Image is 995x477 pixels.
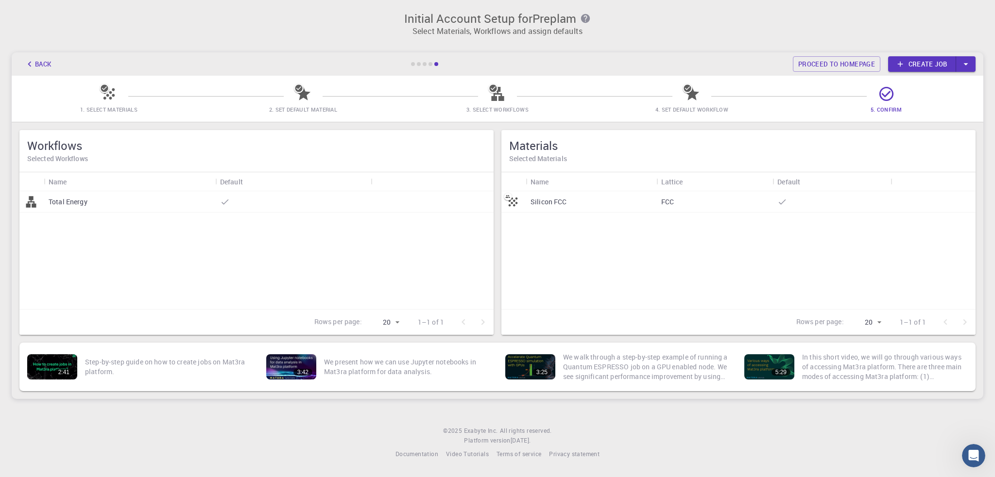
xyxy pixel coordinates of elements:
[27,153,486,164] h6: Selected Workflows
[464,427,498,434] span: Exabyte Inc.
[655,106,728,113] span: 4. Set Default Workflow
[777,172,800,191] div: Default
[418,317,444,327] p: 1–1 of 1
[848,315,884,329] div: 20
[796,317,844,328] p: Rows per page:
[85,357,251,377] p: Step-by-step guide on how to create jobs on Mat3ra platform.
[656,172,773,191] div: Lattice
[683,174,699,189] button: Sort
[563,352,729,381] p: We walk through a step-by-step example of running a Quantum ESPRESSO job on a GPU enabled node. W...
[395,449,438,459] a: Documentation
[366,315,402,329] div: 20
[464,426,498,436] a: Exabyte Inc.
[80,106,137,113] span: 1. Select Materials
[220,172,243,191] div: Default
[54,369,73,376] div: 2:41
[661,197,674,207] p: FCC
[443,426,463,436] span: © 2025
[800,174,816,189] button: Sort
[501,172,526,191] div: Icon
[314,317,362,328] p: Rows per page:
[871,106,902,113] span: 5. Confirm
[802,352,968,381] p: In this short video, we will go through various ways of accessing Mat3ra platform. There are thre...
[293,369,312,376] div: 3:42
[19,56,56,72] button: Back
[446,450,489,458] span: Video Tutorials
[501,346,733,387] a: 3:25We walk through a step-by-step example of running a Quantum ESPRESSO job on a GPU enabled nod...
[27,138,486,153] h5: Workflows
[19,7,55,16] span: Podpora
[549,174,565,189] button: Sort
[793,56,880,72] a: Proceed to homepage
[532,369,551,376] div: 3:25
[49,172,67,191] div: Name
[446,449,489,459] a: Video Tutorials
[531,172,549,191] div: Name
[900,317,926,327] p: 1–1 of 1
[466,106,529,113] span: 3. Select Workflows
[526,172,656,191] div: Name
[395,450,438,458] span: Documentation
[962,444,985,467] iframe: Intercom live chat
[549,450,600,458] span: Privacy statement
[215,172,371,191] div: Default
[511,436,531,445] a: [DATE].
[511,436,531,444] span: [DATE] .
[49,197,87,207] p: Total Energy
[243,174,258,189] button: Sort
[509,153,968,164] h6: Selected Materials
[19,172,44,191] div: Icon
[497,449,541,459] a: Terms of service
[269,106,337,113] span: 2. Set Default Material
[500,426,552,436] span: All rights reserved.
[772,172,891,191] div: Default
[17,12,978,25] h3: Initial Account Setup for Preplam
[549,449,600,459] a: Privacy statement
[44,172,215,191] div: Name
[17,25,978,37] p: Select Materials, Workflows and assign defaults
[464,436,510,445] span: Platform version
[772,369,790,376] div: 5:29
[661,172,683,191] div: Lattice
[531,197,567,207] p: Silicon FCC
[497,450,541,458] span: Terms of service
[67,174,83,189] button: Sort
[509,138,968,153] h5: Materials
[740,346,972,387] a: 5:29In this short video, we will go through various ways of accessing Mat3ra platform. There are ...
[262,346,494,387] a: 3:42We present how we can use Jupyter notebooks in Mat3ra platform for data analysis.
[324,357,490,377] p: We present how we can use Jupyter notebooks in Mat3ra platform for data analysis.
[23,346,255,387] a: 2:41Step-by-step guide on how to create jobs on Mat3ra platform.
[888,56,956,72] a: Create job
